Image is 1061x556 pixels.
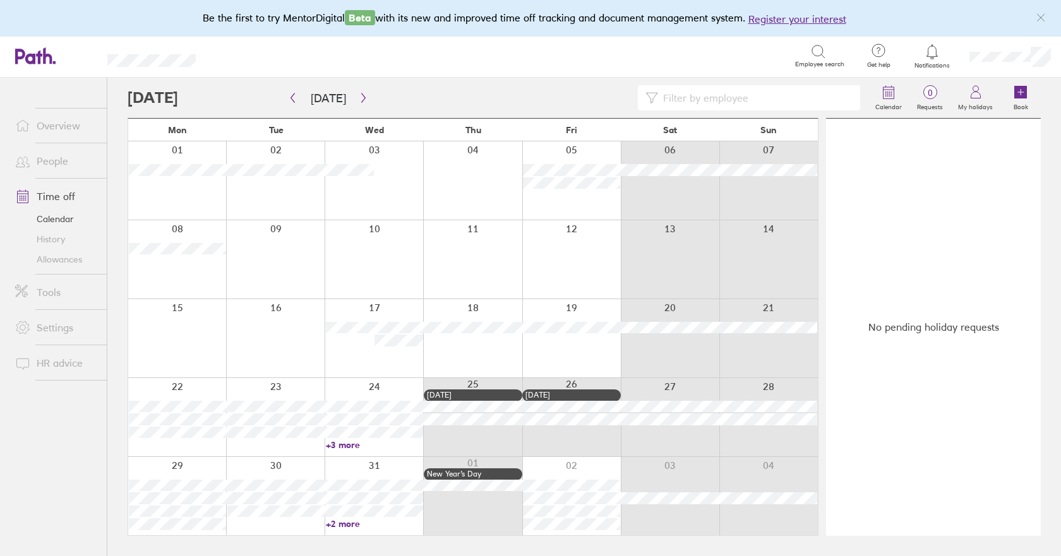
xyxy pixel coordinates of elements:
[301,88,356,109] button: [DATE]
[427,391,519,399] div: [DATE]
[912,43,953,69] a: Notifications
[5,350,107,376] a: HR advice
[909,78,950,118] a: 0Requests
[5,315,107,340] a: Settings
[909,88,950,98] span: 0
[203,10,859,27] div: Be the first to try MentorDigital with its new and improved time off tracking and document manage...
[658,86,853,110] input: Filter by employee
[5,280,107,305] a: Tools
[748,11,846,27] button: Register your interest
[566,125,577,135] span: Fri
[5,209,107,229] a: Calendar
[326,439,423,451] a: +3 more
[525,391,618,399] div: [DATE]
[909,100,950,111] label: Requests
[795,61,844,68] span: Employee search
[5,148,107,174] a: People
[1006,100,1036,111] label: Book
[326,518,423,529] a: +2 more
[5,113,107,138] a: Overview
[858,61,899,69] span: Get help
[5,249,107,269] a: Allowances
[760,125,777,135] span: Sun
[168,125,187,135] span: Mon
[1000,78,1041,118] a: Book
[5,184,107,209] a: Time off
[5,229,107,249] a: History
[663,125,677,135] span: Sat
[365,125,384,135] span: Wed
[912,62,953,69] span: Notifications
[269,125,284,135] span: Tue
[427,470,519,478] div: New Year’s Day
[950,78,1000,118] a: My holidays
[868,100,909,111] label: Calendar
[465,125,481,135] span: Thu
[826,119,1041,536] div: No pending holiday requests
[868,78,909,118] a: Calendar
[230,50,262,61] div: Search
[345,10,375,25] span: Beta
[950,100,1000,111] label: My holidays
